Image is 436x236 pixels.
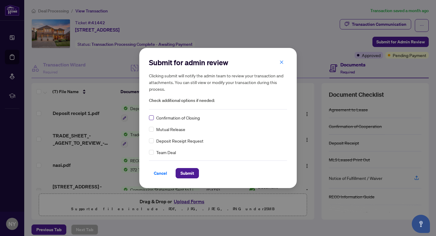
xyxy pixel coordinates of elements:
h5: Clicking submit will notify the admin team to review your transaction and attachments. You can st... [149,72,287,92]
span: Team Deal [156,149,176,156]
span: Cancel [154,168,167,178]
h2: Submit for admin review [149,58,287,67]
span: Deposit Receipt Request [156,137,203,144]
span: close [279,60,284,64]
button: Cancel [149,168,172,178]
button: Open asap [412,215,430,233]
button: Submit [176,168,199,178]
span: Confirmation of Closing [156,114,200,121]
span: Mutual Release [156,126,185,133]
span: Submit [180,168,194,178]
span: Check additional options if needed: [149,97,287,104]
